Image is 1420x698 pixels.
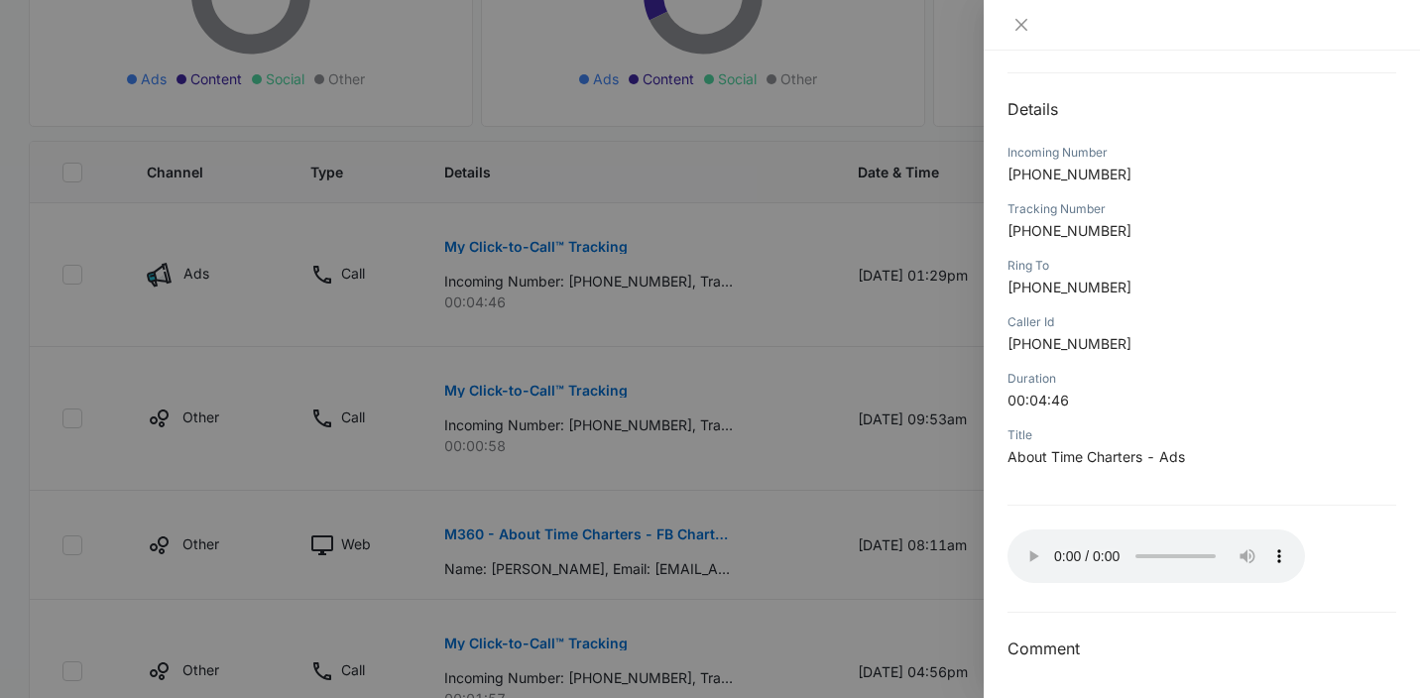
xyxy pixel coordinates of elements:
[1007,370,1396,388] div: Duration
[1007,257,1396,275] div: Ring To
[1007,426,1396,444] div: Title
[197,115,213,131] img: tab_keywords_by_traffic_grey.svg
[54,115,69,131] img: tab_domain_overview_orange.svg
[1007,313,1396,331] div: Caller Id
[1007,392,1069,408] span: 00:04:46
[1007,529,1305,583] audio: Your browser does not support the audio tag.
[32,32,48,48] img: logo_orange.svg
[52,52,218,67] div: Domain: [DOMAIN_NAME]
[1007,637,1396,660] h3: Comment
[1007,279,1131,295] span: [PHONE_NUMBER]
[1007,144,1396,162] div: Incoming Number
[1007,97,1396,121] h2: Details
[1007,222,1131,239] span: [PHONE_NUMBER]
[1007,166,1131,182] span: [PHONE_NUMBER]
[1007,200,1396,218] div: Tracking Number
[1007,16,1035,34] button: Close
[1007,335,1131,352] span: [PHONE_NUMBER]
[1007,448,1185,465] span: About Time Charters - Ads
[75,117,177,130] div: Domain Overview
[56,32,97,48] div: v 4.0.25
[32,52,48,67] img: website_grey.svg
[1013,17,1029,33] span: close
[219,117,334,130] div: Keywords by Traffic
